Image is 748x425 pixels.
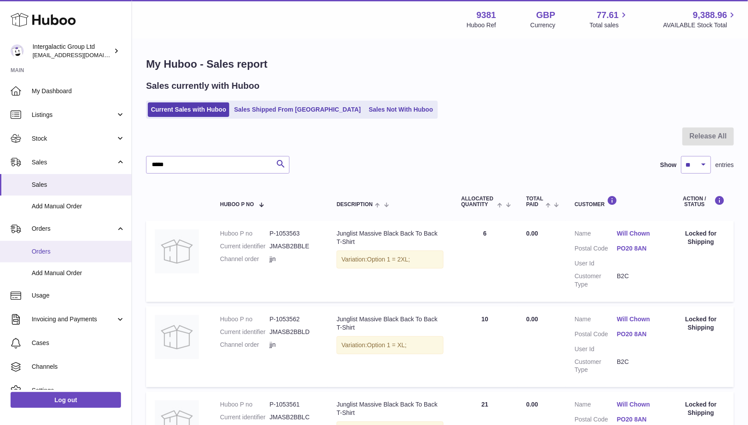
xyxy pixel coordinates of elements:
span: Sales [32,158,116,167]
a: Log out [11,392,121,408]
img: no-photo.jpg [155,315,199,359]
span: Cases [32,339,125,347]
dt: Name [575,315,617,326]
a: Will Chown [617,229,659,238]
div: Variation: [337,251,444,269]
a: 9,388.96 AVAILABLE Stock Total [663,9,737,29]
dd: P-1053563 [270,229,319,238]
div: Junglist Massive Black Back To Back T-Shirt [337,315,444,332]
div: Intergalactic Group Ltd [33,43,112,59]
span: Sales [32,181,125,189]
strong: GBP [536,9,555,21]
dt: Postal Code [575,330,617,341]
dt: Huboo P no [220,315,270,323]
span: My Dashboard [32,87,125,95]
span: Option 1 = 2XL; [367,256,410,263]
div: Junglist Massive Black Back To Back T-Shirt [337,400,444,417]
span: Description [337,202,373,207]
span: Listings [32,111,116,119]
div: Locked for Shipping [677,315,725,332]
span: Orders [32,225,116,233]
dt: Current identifier [220,413,270,421]
dt: User Id [575,259,617,268]
dd: jjn [270,255,319,263]
a: Will Chown [617,315,659,323]
div: Junglist Massive Black Back To Back T-Shirt [337,229,444,246]
span: Settings [32,386,125,395]
a: Current Sales with Huboo [148,102,229,117]
dt: Current identifier [220,328,270,336]
strong: 9381 [477,9,496,21]
div: Locked for Shipping [677,400,725,417]
span: 0.00 [526,230,538,237]
span: entries [715,161,734,169]
dt: Current identifier [220,242,270,251]
dt: Postal Code [575,244,617,255]
span: Add Manual Order [32,202,125,211]
span: Add Manual Order [32,269,125,277]
span: 0.00 [526,316,538,323]
dd: B2C [617,272,659,289]
span: Orders [32,247,125,256]
dd: jjn [270,341,319,349]
span: Stock [32,134,116,143]
span: 0.00 [526,401,538,408]
div: Variation: [337,336,444,354]
a: Sales Not With Huboo [366,102,436,117]
div: Huboo Ref [467,21,496,29]
a: 77.61 Total sales [590,9,629,29]
a: Will Chown [617,400,659,409]
dt: Name [575,229,617,240]
dt: Name [575,400,617,411]
span: Huboo P no [220,202,254,207]
a: PO20 8AN [617,415,659,424]
span: Usage [32,291,125,300]
dt: Customer Type [575,272,617,289]
label: Show [660,161,677,169]
td: 10 [452,306,517,387]
a: PO20 8AN [617,244,659,253]
dd: JMASB2BBLD [270,328,319,336]
span: ALLOCATED Quantity [461,196,495,207]
h1: My Huboo - Sales report [146,57,734,71]
span: Invoicing and Payments [32,315,116,323]
div: Locked for Shipping [677,229,725,246]
dt: Huboo P no [220,229,270,238]
span: Option 1 = XL; [367,341,407,349]
div: Currency [531,21,556,29]
span: Total sales [590,21,629,29]
dt: Channel order [220,341,270,349]
img: no-photo.jpg [155,229,199,273]
dt: Customer Type [575,358,617,374]
img: info@junglistnetwork.com [11,44,24,58]
dd: JMASB2BBLC [270,413,319,421]
dt: Huboo P no [220,400,270,409]
dt: Channel order [220,255,270,263]
span: [EMAIL_ADDRESS][DOMAIN_NAME] [33,51,129,58]
span: 9,388.96 [693,9,727,21]
a: PO20 8AN [617,330,659,338]
span: Total paid [526,196,543,207]
dd: B2C [617,358,659,374]
span: 77.61 [597,9,619,21]
span: Channels [32,363,125,371]
dd: P-1053562 [270,315,319,323]
a: Sales Shipped From [GEOGRAPHIC_DATA] [231,102,364,117]
dd: JMASB2BBLE [270,242,319,251]
dt: User Id [575,345,617,353]
div: Action / Status [677,196,725,207]
td: 6 [452,221,517,301]
span: AVAILABLE Stock Total [663,21,737,29]
h2: Sales currently with Huboo [146,80,260,92]
dd: P-1053561 [270,400,319,409]
div: Customer [575,196,659,207]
